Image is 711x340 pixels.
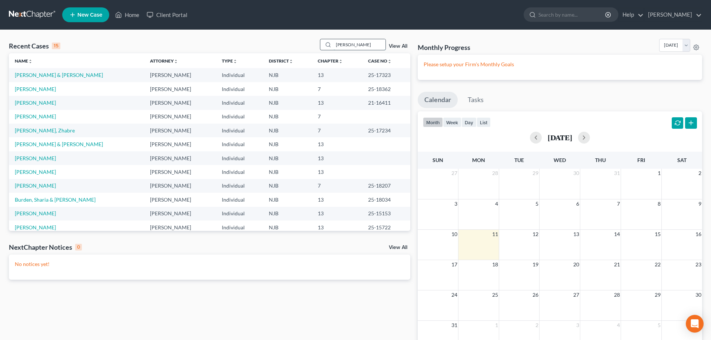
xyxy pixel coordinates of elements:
[575,199,580,208] span: 6
[263,151,312,165] td: NJB
[312,221,362,234] td: 13
[312,165,362,179] td: 13
[144,207,216,221] td: [PERSON_NAME]
[174,59,178,64] i: unfold_more
[532,260,539,269] span: 19
[52,43,60,49] div: 15
[15,169,56,175] a: [PERSON_NAME]
[477,117,491,127] button: list
[443,117,461,127] button: week
[616,321,621,330] span: 4
[216,193,263,206] td: Individual
[368,58,392,64] a: Case Nounfold_more
[144,68,216,82] td: [PERSON_NAME]
[451,169,458,178] span: 27
[263,193,312,206] td: NJB
[15,58,33,64] a: Nameunfold_more
[263,221,312,234] td: NJB
[312,137,362,151] td: 13
[613,260,621,269] span: 21
[573,230,580,239] span: 13
[15,141,103,147] a: [PERSON_NAME] & [PERSON_NAME]
[613,230,621,239] span: 14
[216,124,263,137] td: Individual
[454,199,458,208] span: 3
[654,230,661,239] span: 15
[144,137,216,151] td: [PERSON_NAME]
[362,221,410,234] td: 25-15722
[263,179,312,193] td: NJB
[312,110,362,124] td: 7
[312,207,362,221] td: 13
[644,8,702,21] a: [PERSON_NAME]
[362,68,410,82] td: 25-17323
[387,59,392,64] i: unfold_more
[654,290,661,299] span: 29
[77,12,102,18] span: New Case
[695,290,702,299] span: 30
[677,157,687,163] span: Sat
[532,230,539,239] span: 12
[15,155,56,161] a: [PERSON_NAME]
[698,169,702,178] span: 2
[216,96,263,110] td: Individual
[451,260,458,269] span: 17
[461,117,477,127] button: day
[491,169,499,178] span: 28
[269,58,293,64] a: Districtunfold_more
[695,260,702,269] span: 23
[657,199,661,208] span: 8
[28,59,33,64] i: unfold_more
[312,124,362,137] td: 7
[573,260,580,269] span: 20
[423,117,443,127] button: month
[263,207,312,221] td: NJB
[418,92,458,108] a: Calendar
[15,72,103,78] a: [PERSON_NAME] & [PERSON_NAME]
[362,193,410,206] td: 25-18034
[75,244,82,250] div: 0
[491,260,499,269] span: 18
[613,169,621,178] span: 31
[312,193,362,206] td: 13
[15,113,56,119] a: [PERSON_NAME]
[657,169,661,178] span: 1
[362,96,410,110] td: 21-16411
[424,61,696,68] p: Please setup your Firm's Monthly Goals
[233,59,237,64] i: unfold_more
[144,221,216,234] td: [PERSON_NAME]
[362,207,410,221] td: 25-15153
[15,224,56,230] a: [PERSON_NAME]
[263,137,312,151] td: NJB
[144,165,216,179] td: [PERSON_NAME]
[595,157,606,163] span: Thu
[144,193,216,206] td: [PERSON_NAME]
[312,68,362,82] td: 13
[535,321,539,330] span: 2
[150,58,178,64] a: Attorneyunfold_more
[312,179,362,193] td: 7
[554,157,566,163] span: Wed
[389,44,407,49] a: View All
[362,82,410,96] td: 25-18362
[15,210,56,216] a: [PERSON_NAME]
[312,151,362,165] td: 13
[362,124,410,137] td: 25-17234
[338,59,343,64] i: unfold_more
[491,230,499,239] span: 11
[654,260,661,269] span: 22
[451,290,458,299] span: 24
[362,179,410,193] td: 25-18207
[15,127,75,134] a: [PERSON_NAME], Zhabre
[514,157,524,163] span: Tue
[616,199,621,208] span: 7
[532,169,539,178] span: 29
[451,230,458,239] span: 10
[575,321,580,330] span: 3
[216,165,263,179] td: Individual
[619,8,644,21] a: Help
[15,100,56,106] a: [PERSON_NAME]
[216,137,263,151] td: Individual
[263,82,312,96] td: NJB
[15,86,56,92] a: [PERSON_NAME]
